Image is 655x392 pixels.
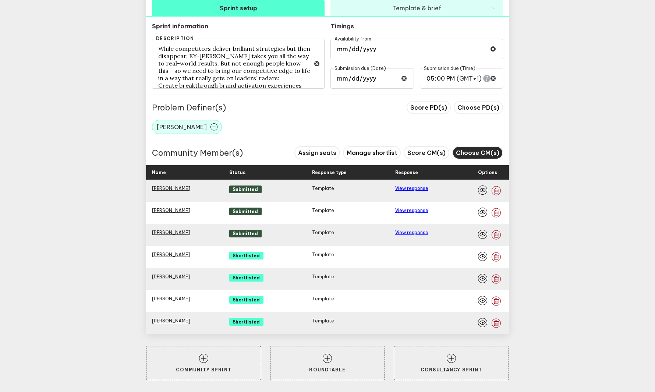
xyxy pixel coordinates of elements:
div: Template [312,186,389,196]
p: Community Sprint [158,367,249,372]
label: Description [156,36,195,41]
a: View response [395,186,428,191]
button: Consultancy Sprint [394,346,509,381]
div: Status [229,165,307,180]
p: Sprint information [152,22,325,30]
button: Score PD(s) [407,101,451,114]
a: [PERSON_NAME] [152,208,190,213]
p: Problem Definer(s) [152,102,226,113]
span: Score PD(s) [410,104,447,111]
div: Template [312,230,389,240]
div: Template [312,296,389,306]
span: Score CM(s) [407,149,446,156]
a: [PERSON_NAME] [152,274,190,279]
button: Roundtable [270,346,385,381]
div: Options [478,165,497,180]
a: [PERSON_NAME] [152,318,190,324]
a: [PERSON_NAME] [152,186,190,191]
a: View response [395,208,428,213]
a: [PERSON_NAME] [152,296,190,301]
div: Response [395,165,472,180]
span: Availability from [334,36,372,41]
button: Assign seats [294,146,340,159]
span: [PERSON_NAME] [157,123,207,131]
button: Manage shortlist [343,146,401,159]
span: Manage shortlist [347,149,397,156]
span: Submitted [229,186,262,193]
span: ( GMT+1 ) [457,74,481,82]
span: Shortlisted [229,252,263,259]
a: [PERSON_NAME] [152,252,190,257]
span: Submitted [229,208,262,215]
div: Template [312,208,389,218]
a: View response [395,230,428,235]
p: Timings [330,22,414,30]
span: Shortlisted [229,318,263,326]
span: Choose CM(s) [456,149,499,156]
button: Choose CM(s) [452,146,503,159]
textarea: While competitors deliver brilliant strategies but then disappear, EY-[PERSON_NAME] takes you all... [152,39,325,89]
span: Assign seats [298,149,336,156]
button: Choose PD(s) [454,101,503,114]
button: [PERSON_NAME] [152,120,222,134]
button: Score CM(s) [404,146,449,159]
span: Submitted [229,230,262,237]
p: Community Member(s) [152,148,243,158]
span: Shortlisted [229,274,263,282]
span: Choose PD(s) [457,104,499,111]
p: Roundtable [282,367,373,372]
span: Submission due (Time) [423,65,476,71]
span: Submission due (Date) [334,65,387,71]
div: Response type [312,165,389,180]
div: Name [152,165,223,180]
p: Consultancy Sprint [406,367,497,372]
span: Shortlisted [229,296,263,304]
div: Template [312,274,389,284]
div: Template [312,252,389,262]
a: [PERSON_NAME] [152,230,190,235]
button: Community Sprint [146,346,261,381]
div: Template [312,318,389,328]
